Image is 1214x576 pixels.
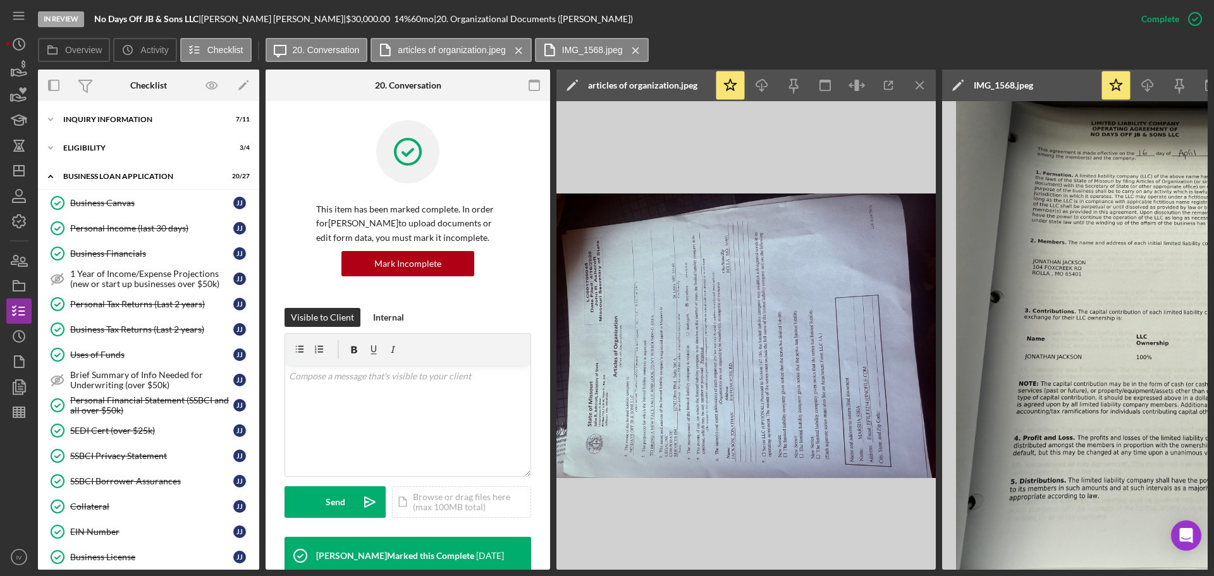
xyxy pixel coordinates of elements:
[266,38,368,62] button: 20. Conversation
[44,342,253,367] a: Uses of FundsJJ
[394,14,411,24] div: 14 %
[70,350,233,360] div: Uses of Funds
[70,501,233,512] div: Collateral
[94,14,201,24] div: |
[70,426,233,436] div: SEDI Cert (over $25k)
[233,197,246,209] div: J J
[227,144,250,152] div: 3 / 4
[38,38,110,62] button: Overview
[562,45,623,55] label: IMG_1568.jpeg
[38,11,84,27] div: In Review
[140,45,168,55] label: Activity
[201,14,346,24] div: [PERSON_NAME] [PERSON_NAME] |
[70,223,233,233] div: Personal Income (last 30 days)
[70,476,233,486] div: SSBCI Borrower Assurances
[65,45,102,55] label: Overview
[16,554,22,561] text: IV
[44,494,253,519] a: CollateralJJ
[326,486,345,518] div: Send
[346,14,394,24] div: $30,000.00
[227,116,250,123] div: 7 / 11
[44,317,253,342] a: Business Tax Returns (Last 2 years)JJ
[373,308,404,327] div: Internal
[1141,6,1179,32] div: Complete
[371,38,531,62] button: articles of organization.jpeg
[374,251,441,276] div: Mark Incomplete
[70,324,233,334] div: Business Tax Returns (Last 2 years)
[63,173,218,180] div: BUSINESS LOAN APPLICATION
[70,269,233,289] div: 1 Year of Income/Expense Projections (new or start up businesses over $50k)
[44,367,253,393] a: Brief Summary of Info Needed for Underwriting (over $50k)JJ
[367,308,410,327] button: Internal
[233,323,246,336] div: J J
[44,216,253,241] a: Personal Income (last 30 days)JJ
[974,80,1033,90] div: IMG_1568.jpeg
[434,14,633,24] div: | 20. Organizational Documents ([PERSON_NAME])
[233,551,246,563] div: J J
[113,38,176,62] button: Activity
[233,298,246,310] div: J J
[398,45,505,55] label: articles of organization.jpeg
[1171,520,1201,551] div: Open Intercom Messenger
[44,291,253,317] a: Personal Tax Returns (Last 2 years)JJ
[70,552,233,562] div: Business License
[63,144,218,152] div: ELIGIBILITY
[285,486,386,518] button: Send
[94,13,199,24] b: No Days Off JB & Sons LLC
[233,374,246,386] div: J J
[233,450,246,462] div: J J
[130,80,167,90] div: Checklist
[70,451,233,461] div: SSBCI Privacy Statement
[316,202,500,245] p: This item has been marked complete. In order for [PERSON_NAME] to upload documents or edit form d...
[535,38,649,62] button: IMG_1568.jpeg
[233,475,246,487] div: J J
[70,299,233,309] div: Personal Tax Returns (Last 2 years)
[341,251,474,276] button: Mark Incomplete
[375,80,441,90] div: 20. Conversation
[1129,6,1208,32] button: Complete
[70,370,233,390] div: Brief Summary of Info Needed for Underwriting (over $50k)
[6,544,32,570] button: IV
[44,443,253,469] a: SSBCI Privacy StatementJJ
[293,45,360,55] label: 20. Conversation
[233,500,246,513] div: J J
[285,308,360,327] button: Visible to Client
[70,248,233,259] div: Business Financials
[233,525,246,538] div: J J
[588,80,697,90] div: articles of organization.jpeg
[411,14,434,24] div: 60 mo
[70,527,233,537] div: EIN Number
[70,395,233,415] div: Personal Financial Statement (SSBCI and all over $50k)
[233,399,246,412] div: J J
[556,101,936,570] img: Preview
[44,544,253,570] a: Business LicenseJJ
[207,45,243,55] label: Checklist
[233,273,246,285] div: J J
[233,222,246,235] div: J J
[63,116,218,123] div: INQUIRY INFORMATION
[44,469,253,494] a: SSBCI Borrower AssurancesJJ
[233,424,246,437] div: J J
[233,348,246,361] div: J J
[180,38,252,62] button: Checklist
[70,198,233,208] div: Business Canvas
[44,393,253,418] a: Personal Financial Statement (SSBCI and all over $50k)JJ
[44,190,253,216] a: Business CanvasJJ
[476,551,504,561] time: 2025-08-15 15:06
[291,308,354,327] div: Visible to Client
[227,173,250,180] div: 20 / 27
[233,247,246,260] div: J J
[44,418,253,443] a: SEDI Cert (over $25k)JJ
[44,266,253,291] a: 1 Year of Income/Expense Projections (new or start up businesses over $50k)JJ
[44,519,253,544] a: EIN NumberJJ
[44,241,253,266] a: Business FinancialsJJ
[316,551,474,561] div: [PERSON_NAME] Marked this Complete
